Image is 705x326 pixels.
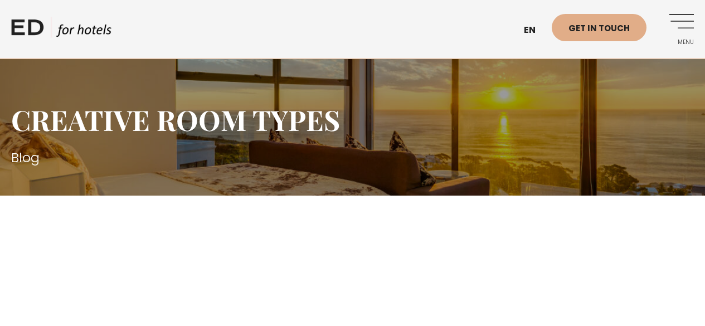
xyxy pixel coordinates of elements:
[663,39,694,46] span: Menu
[11,148,694,168] h3: Blog
[11,17,111,45] a: ED HOTELS
[663,14,694,45] a: Menu
[518,17,552,44] a: en
[552,14,646,41] a: Get in touch
[11,103,694,137] h1: Creative room types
